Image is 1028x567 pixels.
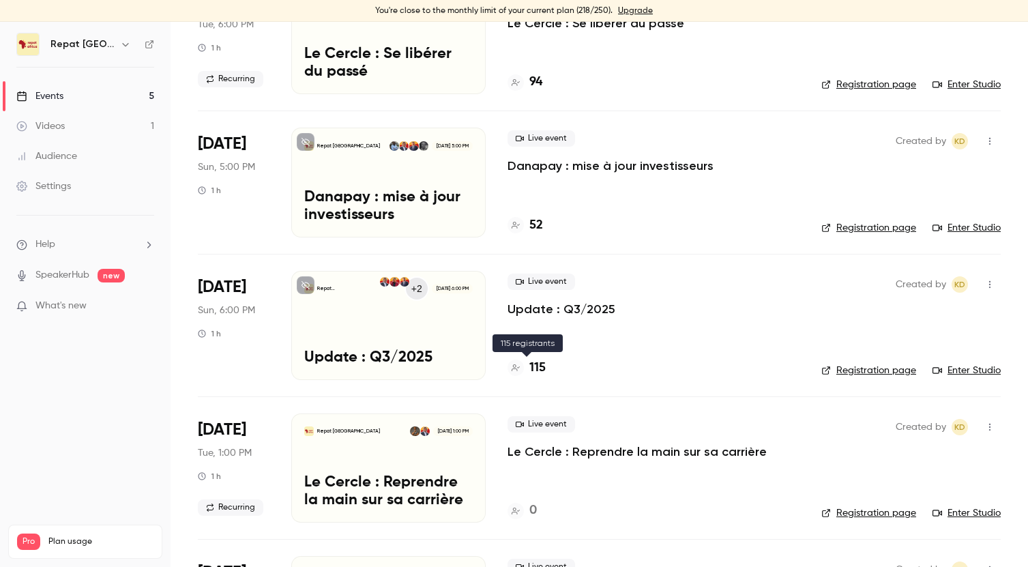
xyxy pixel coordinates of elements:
[529,359,546,377] h4: 115
[405,276,429,301] div: +2
[508,501,537,520] a: 0
[390,277,399,287] img: Fatoumata Dia
[304,426,314,436] img: Le Cercle : Reprendre la main sur sa carrière
[410,426,420,436] img: Hannah Dehauteur
[896,419,946,435] span: Created by
[896,276,946,293] span: Created by
[529,216,543,235] h4: 52
[35,299,87,313] span: What's new
[304,46,473,81] p: Le Cercle : Se libérer du passé
[291,413,486,523] a: Le Cercle : Reprendre la main sur sa carrièreRepat [GEOGRAPHIC_DATA]Kara DiabyHannah Dehauteur[DA...
[16,237,154,252] li: help-dropdown-opener
[198,71,263,87] span: Recurring
[508,73,542,91] a: 94
[198,133,246,155] span: [DATE]
[932,221,1001,235] a: Enter Studio
[420,426,430,436] img: Kara Diaby
[508,416,575,433] span: Live event
[932,506,1001,520] a: Enter Studio
[896,133,946,149] span: Created by
[98,269,125,282] span: new
[198,328,221,339] div: 1 h
[198,413,269,523] div: Sep 30 Tue, 1:00 PM (Africa/Abidjan)
[932,364,1001,377] a: Enter Studio
[17,33,39,55] img: Repat Africa
[390,141,399,151] img: Demba Dembele
[198,471,221,482] div: 1 h
[317,428,380,435] p: Repat [GEOGRAPHIC_DATA]
[399,141,409,151] img: Kara Diaby
[198,499,263,516] span: Recurring
[198,304,255,317] span: Sun, 6:00 PM
[954,419,965,435] span: KD
[291,271,486,380] a: Update : Q3/2025Repat [GEOGRAPHIC_DATA]+2Mounir TelkassFatoumata DiaKara Diaby[DATE] 6:00 PMUpdat...
[16,119,65,133] div: Videos
[508,158,714,174] a: Danapay : mise à jour investisseurs
[508,216,543,235] a: 52
[198,271,269,380] div: Sep 28 Sun, 8:00 PM (Europe/Brussels)
[304,474,473,510] p: Le Cercle : Reprendre la main sur sa carrière
[380,277,390,287] img: Kara Diaby
[198,446,252,460] span: Tue, 1:00 PM
[508,444,767,460] a: Le Cercle : Reprendre la main sur sa carrière
[400,277,409,287] img: Mounir Telkass
[291,128,486,237] a: Danapay : mise à jour investisseursRepat [GEOGRAPHIC_DATA]Moussa DembeleMounir TelkassKara DiabyD...
[432,141,472,151] span: [DATE] 5:00 PM
[16,149,77,163] div: Audience
[529,501,537,520] h4: 0
[618,5,653,16] a: Upgrade
[198,42,221,53] div: 1 h
[433,426,472,436] span: [DATE] 1:00 PM
[821,364,916,377] a: Registration page
[304,349,473,367] p: Update : Q3/2025
[198,128,269,237] div: Sep 28 Sun, 7:00 PM (Europe/Paris)
[317,143,380,149] p: Repat [GEOGRAPHIC_DATA]
[17,534,40,550] span: Pro
[529,73,542,91] h4: 94
[16,179,71,193] div: Settings
[432,284,472,293] span: [DATE] 6:00 PM
[198,185,221,196] div: 1 h
[508,15,684,31] a: Le Cercle : Se libérer du passé
[50,38,115,51] h6: Repat [GEOGRAPHIC_DATA]
[16,89,63,103] div: Events
[508,130,575,147] span: Live event
[821,78,916,91] a: Registration page
[198,419,246,441] span: [DATE]
[952,419,968,435] span: Kara Diaby
[304,189,473,224] p: Danapay : mise à jour investisseurs
[508,274,575,290] span: Live event
[35,268,89,282] a: SpeakerHub
[198,160,255,174] span: Sun, 5:00 PM
[419,141,428,151] img: Moussa Dembele
[317,285,379,292] p: Repat [GEOGRAPHIC_DATA]
[508,359,546,377] a: 115
[198,18,254,31] span: Tue, 6:00 PM
[952,133,968,149] span: Kara Diaby
[35,237,55,252] span: Help
[409,141,418,151] img: Mounir Telkass
[821,506,916,520] a: Registration page
[952,276,968,293] span: Kara Diaby
[932,78,1001,91] a: Enter Studio
[508,301,615,317] a: Update : Q3/2025
[48,536,153,547] span: Plan usage
[954,133,965,149] span: KD
[198,276,246,298] span: [DATE]
[954,276,965,293] span: KD
[821,221,916,235] a: Registration page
